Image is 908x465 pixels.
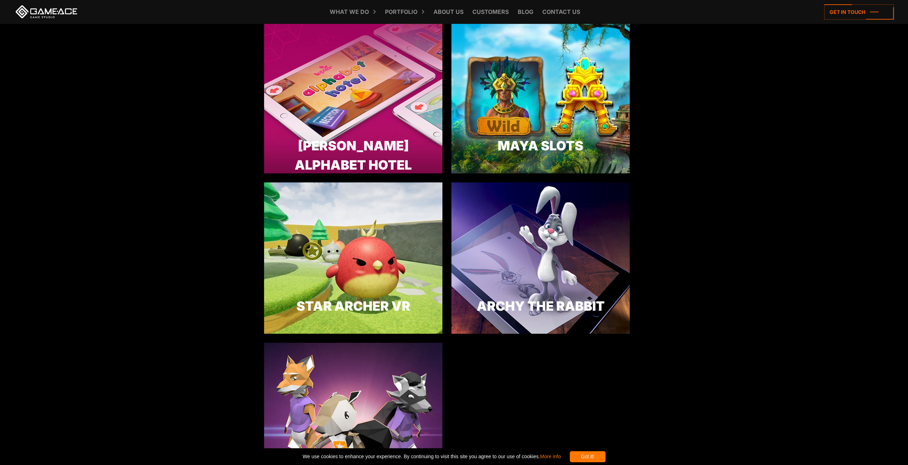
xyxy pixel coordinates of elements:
[264,296,442,316] div: Star Archer VR
[451,182,630,334] img: Archy AR game development case study
[451,296,630,316] div: Archy The Rabbit
[540,454,560,459] a: More info
[824,4,894,20] a: Get in touch
[264,182,442,334] img: Star Archer VR game
[303,451,560,462] span: We use cookies to enhance your experience. By continuing to visit this site you agree to our use ...
[570,451,605,462] div: Got it!
[264,22,442,174] img: alphabet hotel
[451,22,630,174] img: maya portfolio
[264,136,442,175] div: [PERSON_NAME] Alphabet Hotel
[451,136,630,155] div: Maya Slots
